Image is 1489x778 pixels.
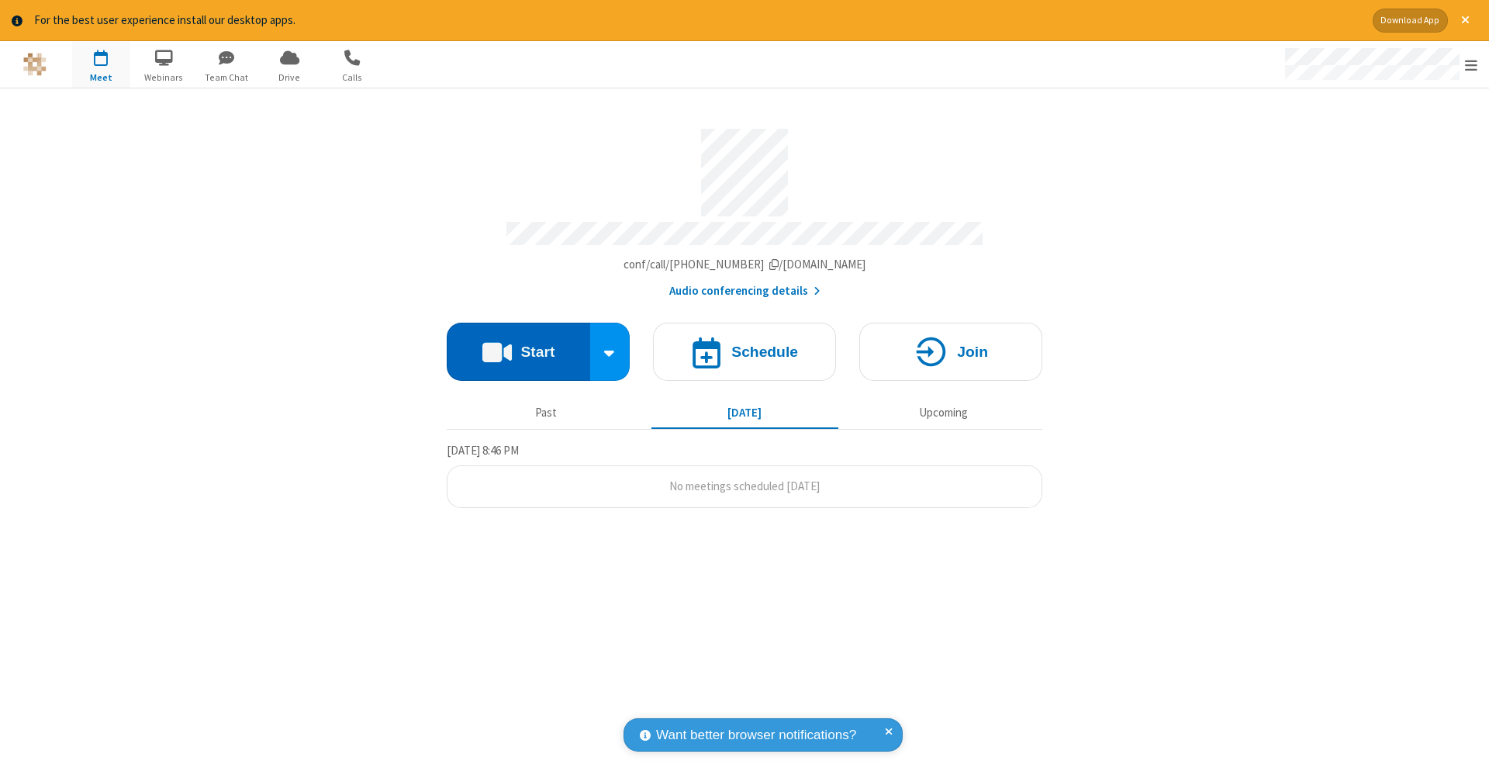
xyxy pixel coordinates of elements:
section: Today's Meetings [447,441,1042,508]
button: Close alert [1453,9,1477,33]
button: Past [453,399,640,428]
h4: Schedule [731,344,798,359]
button: Audio conferencing details [669,282,821,300]
span: Webinars [135,71,193,85]
div: Open menu [1270,41,1489,88]
button: Upcoming [850,399,1037,428]
span: Calls [323,71,382,85]
button: [DATE] [651,399,838,428]
span: Drive [261,71,319,85]
img: QA Selenium DO NOT DELETE OR CHANGE [23,53,47,76]
h4: Start [520,344,554,359]
span: Want better browser notifications? [656,725,856,745]
section: Account details [447,117,1042,299]
span: [DATE] 8:46 PM [447,443,519,458]
span: No meetings scheduled [DATE] [669,479,820,493]
h4: Join [957,344,988,359]
button: Download App [1373,9,1448,33]
button: Copy my meeting room linkCopy my meeting room link [624,256,866,274]
button: Schedule [653,323,836,381]
span: Meet [72,71,130,85]
button: Join [859,323,1042,381]
button: Logo [5,41,64,88]
span: Copy my meeting room link [624,257,866,271]
div: For the best user experience install our desktop apps. [34,12,1361,29]
div: Start conference options [590,323,630,381]
button: Start [447,323,590,381]
span: Team Chat [198,71,256,85]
